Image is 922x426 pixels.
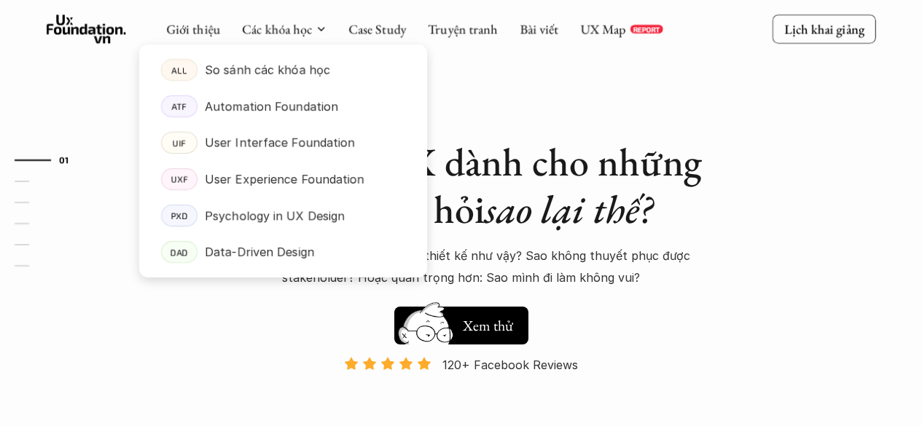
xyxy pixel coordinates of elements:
[172,65,187,75] p: ALL
[139,161,427,197] a: UXFUser Experience Foundation
[242,20,312,37] a: Các khóa học
[206,245,716,289] p: Sao lại làm tính năng này? Sao lại thiết kế như vậy? Sao không thuyết phục được stakeholder? Hoặc...
[172,101,187,111] p: ATF
[59,155,69,165] strong: 01
[205,95,338,117] p: Automation Foundation
[171,174,188,184] p: UXF
[784,20,864,37] p: Lịch khai giảng
[173,138,187,148] p: UIF
[139,197,427,234] a: PXDPsychology in UX Design
[205,168,364,190] p: User Experience Foundation
[463,315,513,336] h5: Xem thử
[485,184,652,234] em: sao lại thế?
[428,20,498,37] a: Truyện tranh
[139,88,427,125] a: ATFAutomation Foundation
[205,241,314,263] p: Data-Driven Design
[773,15,876,43] a: Lịch khai giảng
[633,25,660,33] p: REPORT
[630,25,663,33] a: REPORT
[139,234,427,270] a: DADData-Driven Design
[166,20,220,37] a: Giới thiệu
[15,151,84,169] a: 01
[206,138,716,233] h1: Khóa học UX dành cho những người hay hỏi
[139,125,427,161] a: UIFUser Interface Foundation
[171,247,189,257] p: DAD
[205,59,330,81] p: So sánh các khóa học
[205,205,345,226] p: Psychology in UX Design
[171,210,189,221] p: PXD
[139,52,427,88] a: ALLSo sánh các khóa học
[348,20,406,37] a: Case Study
[520,20,558,37] a: Bài viết
[442,354,578,376] p: 120+ Facebook Reviews
[580,20,626,37] a: UX Map
[205,132,355,154] p: User Interface Foundation
[394,299,528,344] a: Xem thử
